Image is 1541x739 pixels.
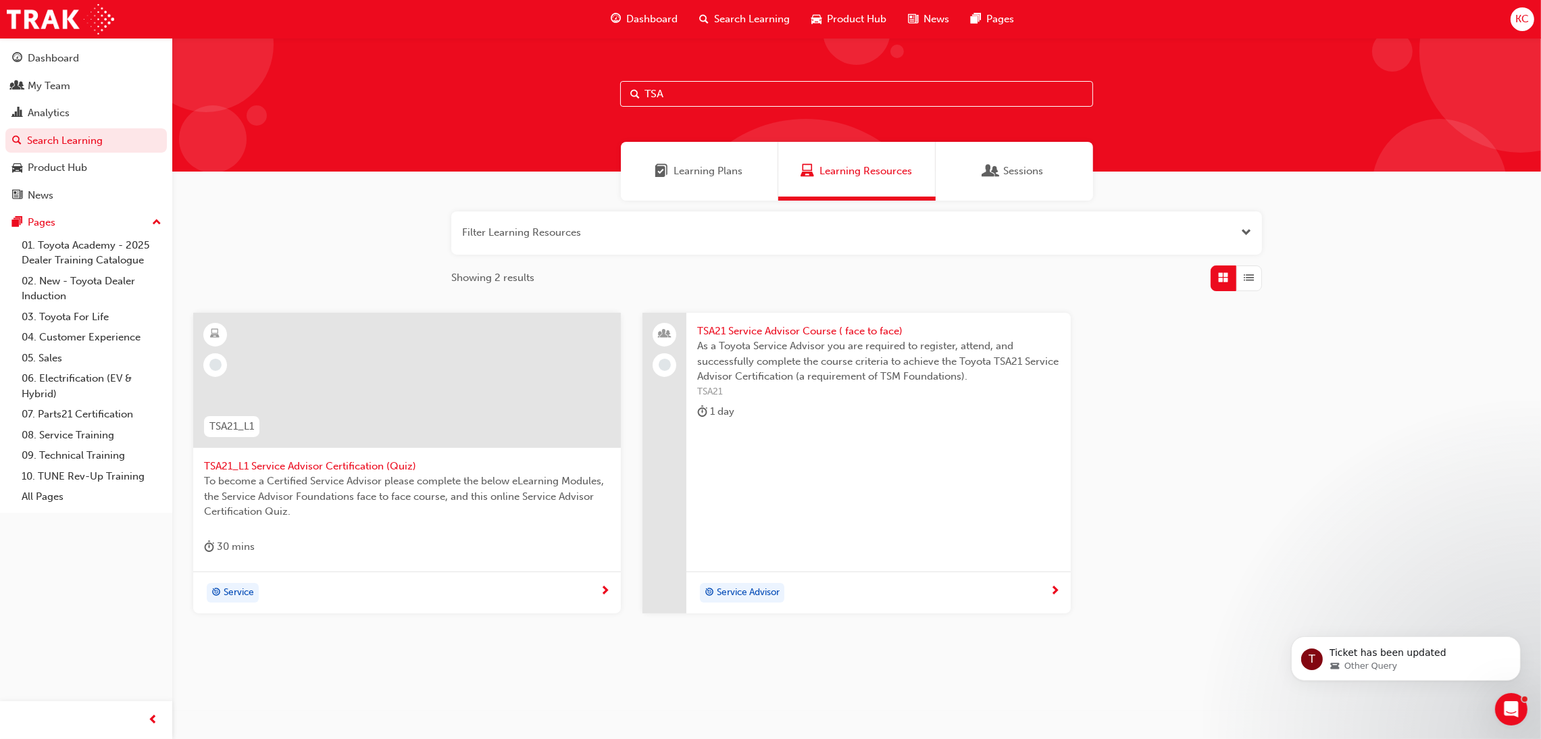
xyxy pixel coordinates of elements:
[12,135,22,147] span: search-icon
[659,359,671,371] span: learningRecordVerb_NONE-icon
[204,538,214,555] span: duration-icon
[697,384,1059,400] span: TSA21
[1515,11,1529,27] span: KC
[12,107,22,120] span: chart-icon
[16,445,167,466] a: 09. Technical Training
[5,183,167,208] a: News
[5,46,167,71] a: Dashboard
[1495,693,1527,725] iframe: Intercom live chat
[960,5,1025,33] a: pages-iconPages
[1511,7,1534,31] button: KC
[451,270,534,286] span: Showing 2 results
[5,128,167,153] a: Search Learning
[28,105,70,121] div: Analytics
[28,215,55,230] div: Pages
[626,11,678,27] span: Dashboard
[699,11,709,28] span: search-icon
[897,5,960,33] a: news-iconNews
[5,210,167,235] button: Pages
[674,163,743,179] span: Learning Plans
[16,327,167,348] a: 04. Customer Experience
[908,11,918,28] span: news-icon
[28,78,70,94] div: My Team
[620,81,1093,107] input: Search...
[717,585,780,601] span: Service Advisor
[630,86,640,102] span: Search
[204,459,610,474] span: TSA21_L1 Service Advisor Certification (Quiz)
[1241,225,1251,240] button: Open the filter
[224,585,254,601] span: Service
[1219,270,1229,286] span: Grid
[611,11,621,28] span: guage-icon
[655,163,669,179] span: Learning Plans
[193,313,621,614] a: TSA21_L1TSA21_L1 Service Advisor Certification (Quiz)To become a Certified Service Advisor please...
[660,326,670,343] span: people-icon
[12,53,22,65] span: guage-icon
[924,11,949,27] span: News
[12,80,22,93] span: people-icon
[5,74,167,99] a: My Team
[936,142,1093,201] a: SessionsSessions
[16,368,167,404] a: 06. Electrification (EV & Hybrid)
[985,163,999,179] span: Sessions
[149,712,159,729] span: prev-icon
[204,474,610,519] span: To become a Certified Service Advisor please complete the below eLearning Modules, the Service Ad...
[819,163,912,179] span: Learning Resources
[1004,163,1044,179] span: Sessions
[827,11,886,27] span: Product Hub
[642,313,1070,614] a: TSA21 Service Advisor Course ( face to face)As a Toyota Service Advisor you are required to regis...
[1271,608,1541,703] iframe: Intercom notifications message
[801,163,814,179] span: Learning Resources
[16,307,167,328] a: 03. Toyota For Life
[5,101,167,126] a: Analytics
[801,5,897,33] a: car-iconProduct Hub
[16,348,167,369] a: 05. Sales
[714,11,790,27] span: Search Learning
[16,235,167,271] a: 01. Toyota Academy - 2025 Dealer Training Catalogue
[28,51,79,66] div: Dashboard
[209,359,222,371] span: learningRecordVerb_NONE-icon
[7,4,114,34] img: Trak
[600,586,610,598] span: next-icon
[16,486,167,507] a: All Pages
[12,162,22,174] span: car-icon
[5,43,167,210] button: DashboardMy TeamAnalyticsSearch LearningProduct HubNews
[600,5,688,33] a: guage-iconDashboard
[705,584,714,602] span: target-icon
[16,466,167,487] a: 10. TUNE Rev-Up Training
[986,11,1014,27] span: Pages
[697,403,734,420] div: 1 day
[688,5,801,33] a: search-iconSearch Learning
[621,142,778,201] a: Learning PlansLearning Plans
[16,404,167,425] a: 07. Parts21 Certification
[209,419,254,434] span: TSA21_L1
[971,11,981,28] span: pages-icon
[204,538,255,555] div: 30 mins
[697,338,1059,384] span: As a Toyota Service Advisor you are required to register, attend, and successfully complete the c...
[12,190,22,202] span: news-icon
[16,425,167,446] a: 08. Service Training
[28,188,53,203] div: News
[697,324,1059,339] span: TSA21 Service Advisor Course ( face to face)
[152,214,161,232] span: up-icon
[12,217,22,229] span: pages-icon
[211,326,220,343] span: learningResourceType_ELEARNING-icon
[1244,270,1255,286] span: List
[778,142,936,201] a: Learning ResourcesLearning Resources
[5,155,167,180] a: Product Hub
[16,271,167,307] a: 02. New - Toyota Dealer Induction
[211,584,221,602] span: target-icon
[28,160,87,176] div: Product Hub
[1050,586,1060,598] span: next-icon
[697,403,707,420] span: duration-icon
[811,11,822,28] span: car-icon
